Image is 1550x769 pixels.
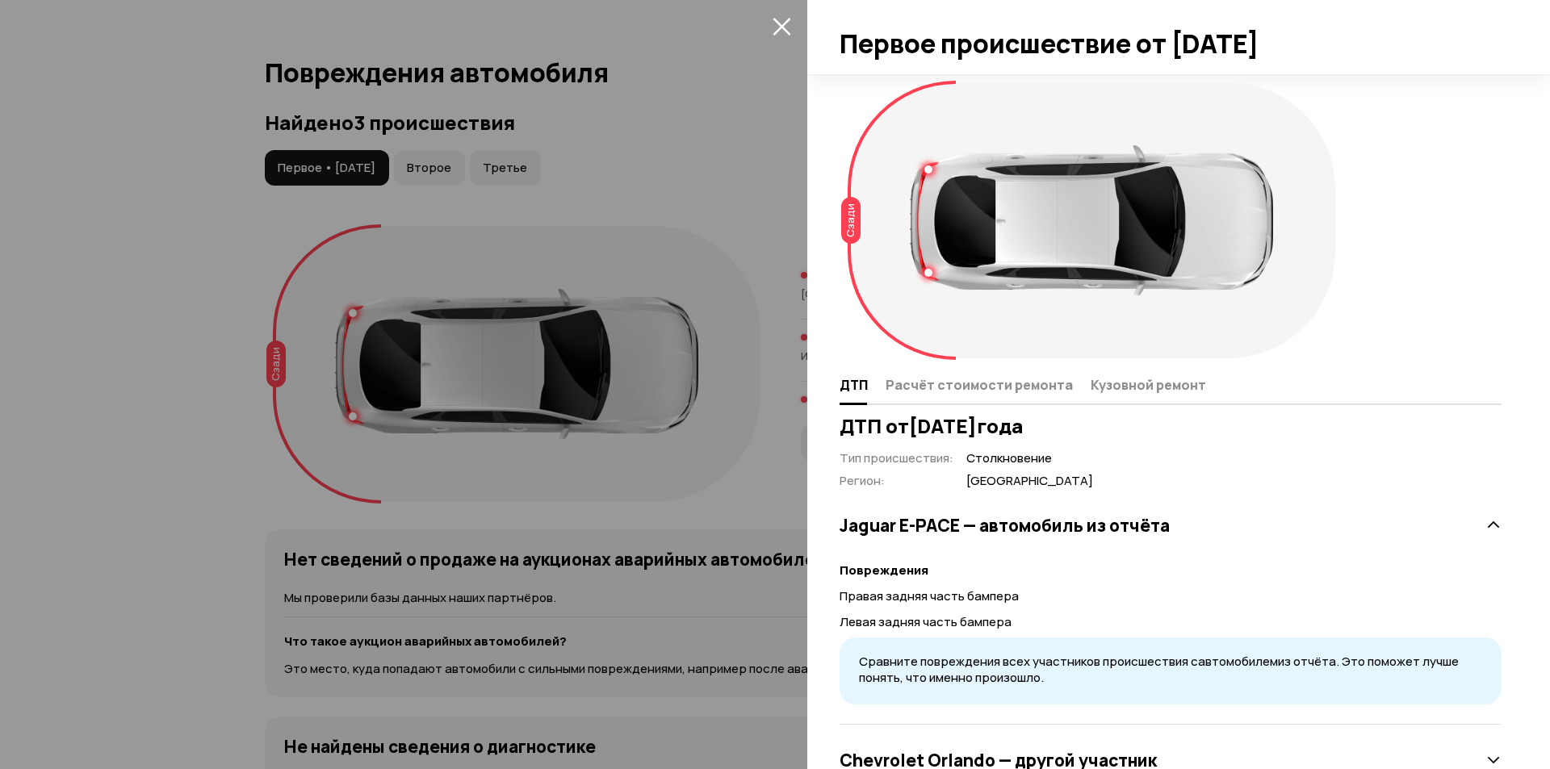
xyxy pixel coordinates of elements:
span: Регион : [840,472,885,489]
span: Столкновение [966,450,1093,467]
div: Сзади [841,197,861,244]
span: Сравните повреждения всех участников происшествия с автомобилем из отчёта. Это поможет лучше поня... [859,653,1459,687]
h3: Jaguar E-PACE — автомобиль из отчёта [840,515,1170,536]
span: Расчёт стоимости ремонта [886,377,1073,393]
span: Тип происшествия : [840,449,953,466]
span: ДТП [840,377,868,393]
strong: Повреждения [840,562,928,579]
span: [GEOGRAPHIC_DATA] [966,473,1093,490]
p: Правая задняя часть бампера [840,587,1502,605]
span: Кузовной ремонт [1091,377,1206,393]
button: закрыть [769,13,794,39]
p: Левая задняя часть бампера [840,613,1502,631]
h3: ДТП от [DATE] года [840,415,1502,437]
